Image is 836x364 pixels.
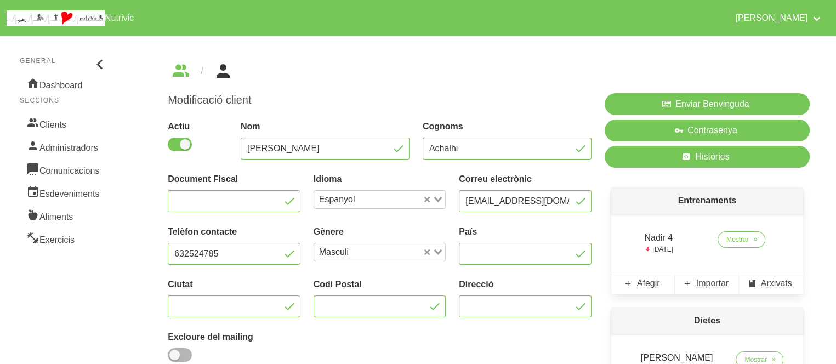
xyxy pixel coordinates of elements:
[314,190,446,209] div: Search for option
[624,227,693,259] td: Nadir 4
[7,10,105,26] img: company_logo
[20,95,109,105] p: Seccions
[424,196,430,204] button: Clear Selected
[611,272,675,294] a: Afegir
[20,72,109,95] a: Dashboard
[605,120,810,141] button: Contrasenya
[168,278,300,291] label: Ciutat
[314,243,446,261] div: Search for option
[168,173,300,186] label: Document Fiscal
[761,277,792,290] span: Arxivats
[168,120,228,133] label: Actiu
[605,93,810,115] button: Enviar Benvinguda
[611,187,803,214] p: Entrenaments
[316,193,358,206] span: Espanyol
[316,246,351,259] span: Masculi
[739,272,803,294] a: Arxivats
[20,181,109,204] a: Esdeveniments
[675,272,739,294] a: Importar
[687,124,737,137] span: Contrasenya
[459,173,592,186] label: Correu electrònic
[168,331,300,344] label: Excloure del mailing
[718,231,765,248] a: Mostrar
[696,277,729,290] span: Importar
[314,225,446,238] label: Gènere
[20,158,109,181] a: Comunicacions
[168,62,810,80] nav: breadcrumbs
[637,277,660,290] span: Afegir
[352,246,422,259] input: Search for option
[20,227,109,250] a: Exercicis
[459,225,592,238] label: País
[20,204,109,227] a: Aliments
[729,4,829,32] a: [PERSON_NAME]
[695,150,729,163] span: Històries
[605,146,810,168] a: Històries
[611,308,803,334] p: Dietes
[459,278,592,291] label: Direcció
[675,98,749,111] span: Enviar Benvinguda
[424,248,430,257] button: Clear Selected
[631,244,686,254] p: [DATE]
[359,193,422,206] input: Search for option
[314,278,446,291] label: Codi Postal
[314,173,446,186] label: Idioma
[168,225,300,238] label: Telèfon contacte
[726,235,749,244] span: Mostrar
[20,135,109,158] a: Administradors
[20,56,109,66] p: General
[241,120,410,133] label: Nom
[423,120,592,133] label: Cognoms
[168,93,592,107] h1: Modificació client
[20,112,109,135] a: Clients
